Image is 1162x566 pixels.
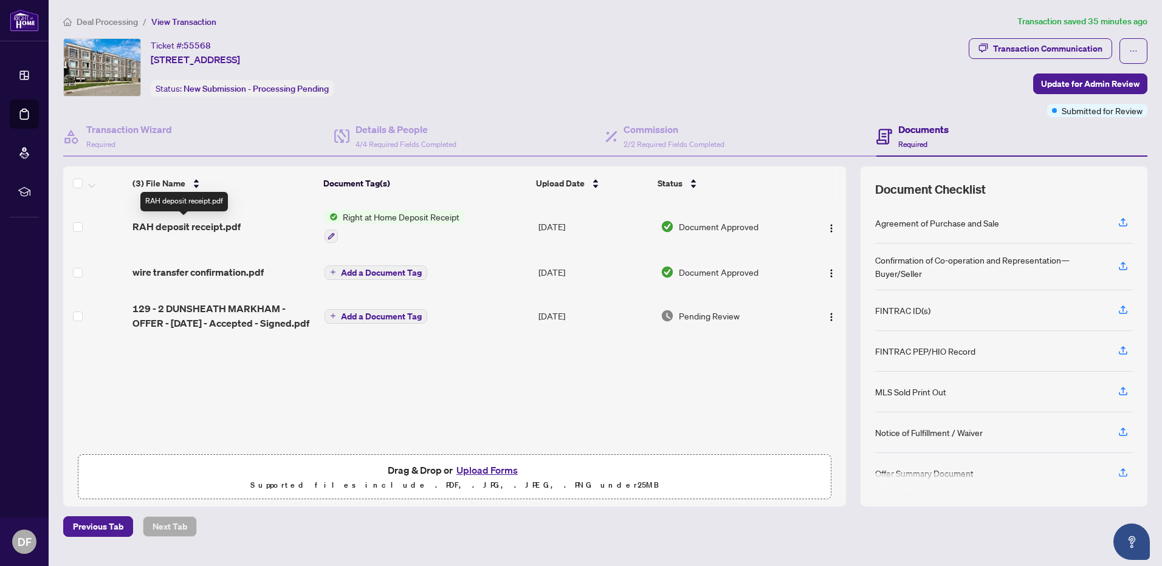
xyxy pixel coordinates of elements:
[325,210,464,243] button: Status IconRight at Home Deposit Receipt
[827,223,836,233] img: Logo
[661,309,674,322] img: Document Status
[531,166,653,200] th: Upload Date
[10,9,39,32] img: logo
[86,140,115,149] span: Required
[184,40,211,51] span: 55568
[128,166,319,200] th: (3) File Name
[132,219,241,234] span: RAH deposit receipt.pdf
[1062,104,1143,117] span: Submitted for Review
[143,15,146,29] li: /
[318,166,531,200] th: Document Tag(s)
[64,39,140,96] img: IMG-N12284183_1.jpg
[658,177,682,190] span: Status
[330,269,336,275] span: plus
[679,220,758,233] span: Document Approved
[330,313,336,319] span: plus
[624,122,724,137] h4: Commission
[63,18,72,26] span: home
[453,462,521,478] button: Upload Forms
[875,304,930,317] div: FINTRAC ID(s)
[822,217,841,236] button: Logo
[73,517,123,536] span: Previous Tab
[151,16,216,27] span: View Transaction
[875,253,1104,280] div: Confirmation of Co-operation and Representation—Buyer/Seller
[875,426,983,439] div: Notice of Fulfillment / Waiver
[875,466,974,480] div: Offer Summary Document
[325,308,427,324] button: Add a Document Tag
[536,177,585,190] span: Upload Date
[143,516,197,537] button: Next Tab
[388,462,521,478] span: Drag & Drop or
[86,478,823,493] p: Supported files include .PDF, .JPG, .JPEG, .PNG under 25 MB
[325,309,427,324] button: Add a Document Tag
[898,140,927,149] span: Required
[184,83,329,94] span: New Submission - Processing Pending
[86,122,172,137] h4: Transaction Wizard
[18,533,32,550] span: DF
[341,312,422,321] span: Add a Document Tag
[822,262,841,282] button: Logo
[338,210,464,223] span: Right at Home Deposit Receipt
[325,264,427,280] button: Add a Document Tag
[132,177,185,190] span: (3) File Name
[151,38,211,52] div: Ticket #:
[1129,47,1138,55] span: ellipsis
[827,312,836,322] img: Logo
[151,80,334,97] div: Status:
[325,265,427,280] button: Add a Document Tag
[653,166,800,200] th: Status
[132,265,264,279] span: wire transfer confirmation.pdf
[875,181,986,198] span: Document Checklist
[132,301,315,330] span: 129 - 2 DUNSHEATH MARKHAM - OFFER - [DATE] - Accepted - Signed.pdf
[356,122,456,137] h4: Details & People
[77,16,138,27] span: Deal Processing
[151,52,240,67] span: [STREET_ADDRESS]
[356,140,456,149] span: 4/4 Required Fields Completed
[661,265,674,279] img: Document Status
[875,216,999,230] div: Agreement of Purchase and Sale
[875,344,975,358] div: FINTRAC PEP/HIO Record
[875,385,946,398] div: MLS Sold Print Out
[822,306,841,326] button: Logo
[661,220,674,233] img: Document Status
[1113,523,1150,560] button: Open asap
[534,253,656,292] td: [DATE]
[63,516,133,537] button: Previous Tab
[679,265,758,279] span: Document Approved
[1041,74,1140,94] span: Update for Admin Review
[827,268,836,278] img: Logo
[993,39,1102,58] div: Transaction Communication
[679,309,740,322] span: Pending Review
[534,200,656,253] td: [DATE]
[341,268,422,277] span: Add a Document Tag
[325,210,338,223] img: Status Icon
[1017,15,1147,29] article: Transaction saved 35 minutes ago
[898,122,949,137] h4: Documents
[534,292,656,340] td: [DATE]
[969,38,1112,59] button: Transaction Communication
[140,192,228,211] div: RAH deposit receipt.pdf
[624,140,724,149] span: 2/2 Required Fields Completed
[1033,73,1147,94] button: Update for Admin Review
[78,455,831,500] span: Drag & Drop orUpload FormsSupported files include .PDF, .JPG, .JPEG, .PNG under25MB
